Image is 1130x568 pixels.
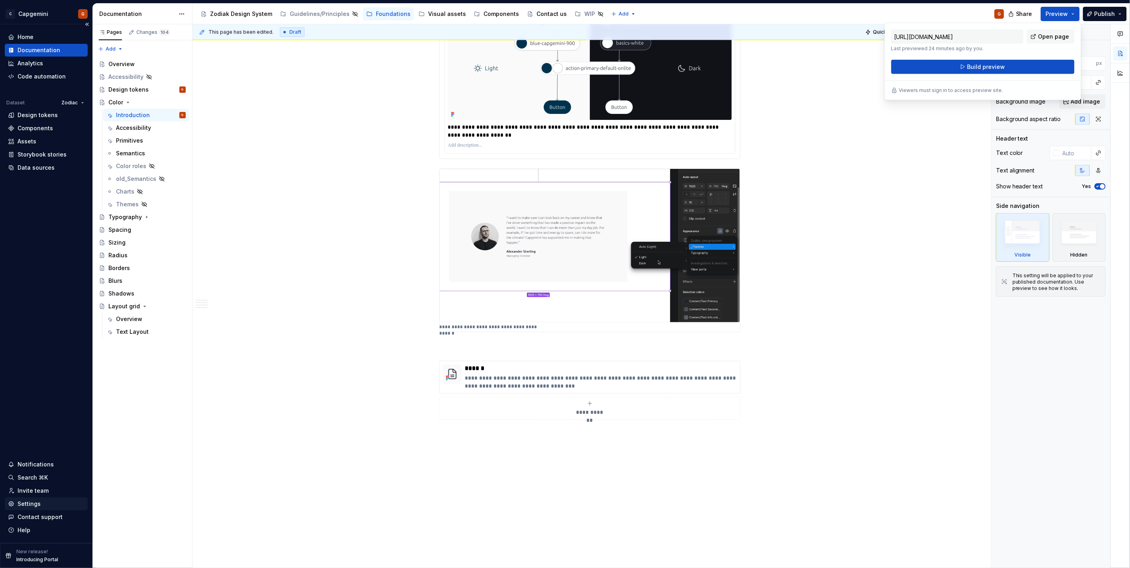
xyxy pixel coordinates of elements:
[619,11,629,17] span: Add
[108,86,149,94] div: Design tokens
[5,122,88,135] a: Components
[1071,98,1101,106] span: Add image
[96,96,189,109] a: Color
[1016,10,1032,18] span: Share
[96,211,189,223] a: Typography
[81,19,92,30] button: Collapse sidebar
[96,58,189,338] div: Page tree
[99,10,175,18] div: Documentation
[471,8,522,20] a: Components
[1059,146,1092,160] input: Auto
[159,29,170,35] span: 104
[1083,7,1127,21] button: Publish
[136,29,170,35] div: Changes
[6,100,25,106] div: Dataset
[103,147,189,160] a: Semantics
[18,46,60,54] div: Documentation
[18,460,54,468] div: Notifications
[443,364,462,384] img: b0772661-5266-4bfe-9ff1-2170882dc297.png
[108,73,143,81] div: Accessibility
[103,134,189,147] a: Primitives
[197,8,275,20] a: Zodiak Design System
[18,526,30,534] div: Help
[81,11,85,17] div: G
[572,8,607,20] a: WIP
[5,109,88,121] a: Design tokens
[108,213,142,221] div: Typography
[96,58,189,71] a: Overview
[998,11,1001,17] div: G
[103,325,189,338] a: Text Layout
[1004,7,1038,21] button: Share
[103,160,189,172] a: Color roles
[116,175,156,183] div: old_Semantics
[996,115,1061,123] div: Background aspect ratio
[483,10,519,18] div: Components
[5,70,88,83] a: Code automation
[208,29,273,35] span: This page has been edited.
[6,9,15,19] div: C
[108,251,128,259] div: Radius
[1038,33,1069,41] span: Open page
[103,185,189,198] a: Charts
[197,6,607,22] div: Page tree
[116,200,139,208] div: Themes
[1082,183,1091,190] label: Yes
[18,33,33,41] div: Home
[18,500,41,508] div: Settings
[103,198,189,211] a: Themes
[61,100,78,106] span: Zodiac
[108,98,123,106] div: Color
[18,111,58,119] div: Design tokens
[1053,213,1106,262] div: Hidden
[996,202,1040,210] div: Side navigation
[106,46,116,52] span: Add
[96,249,189,262] a: Radius
[96,71,189,83] a: Accessibility
[5,57,88,70] a: Analytics
[5,458,88,471] button: Notifications
[5,497,88,510] a: Settings
[891,60,1075,74] button: Build preview
[899,87,1003,94] p: Viewers must sign in to access preview site.
[290,10,350,18] div: Guidelines/Principles
[18,164,55,172] div: Data sources
[18,137,36,145] div: Assets
[103,313,189,325] a: Overview
[1041,7,1080,21] button: Preview
[16,548,48,555] p: New release!
[103,109,189,121] a: IntroductionG
[584,10,595,18] div: WIP
[5,484,88,497] a: Invite team
[116,124,151,132] div: Accessibility
[1027,29,1075,44] a: Open page
[1095,10,1115,18] span: Publish
[103,121,189,134] a: Accessibility
[1046,10,1068,18] span: Preview
[609,8,639,20] button: Add
[182,111,184,119] div: G
[537,10,567,18] div: Contact us
[891,45,1024,52] p: Last previewed 24 minutes ago by you.
[116,111,150,119] div: Introduction
[210,10,272,18] div: Zodiak Design System
[182,86,184,94] div: G
[108,264,130,272] div: Borders
[108,290,134,298] div: Shadows
[96,262,189,274] a: Borders
[1097,60,1102,67] p: px
[524,8,570,20] a: Contact us
[415,8,469,20] a: Visual assets
[99,29,122,35] div: Pages
[18,151,67,159] div: Storybook stories
[18,10,48,18] div: Capgemini
[5,31,88,43] a: Home
[96,223,189,236] a: Spacing
[996,166,1035,174] div: Text alignment
[18,513,63,521] div: Contact support
[18,59,43,67] div: Analytics
[116,149,145,157] div: Semantics
[428,10,466,18] div: Visual assets
[2,5,91,22] button: CCapgeminiG
[1014,252,1031,258] div: Visible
